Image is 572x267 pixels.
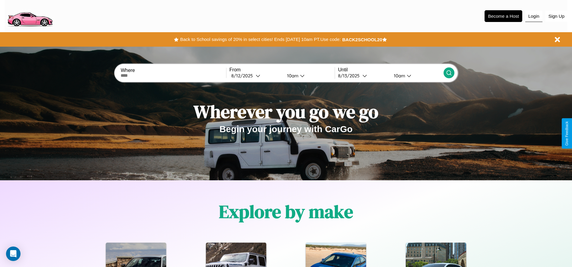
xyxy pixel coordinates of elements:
label: From [229,67,335,73]
label: Until [338,67,443,73]
b: BACK2SCHOOL20 [342,37,382,42]
label: Where [121,68,226,73]
div: Give Feedback [565,121,569,146]
button: 10am [389,73,444,79]
div: 10am [391,73,407,79]
div: 10am [284,73,300,79]
button: Login [525,11,542,22]
button: 8/12/2025 [229,73,282,79]
button: 10am [282,73,335,79]
button: Become a Host [485,10,522,22]
button: Sign Up [545,11,567,22]
img: logo [5,3,55,28]
h1: Explore by make [219,199,353,224]
div: Open Intercom Messenger [6,247,21,261]
button: Back to School savings of 20% in select cities! Ends [DATE] 10am PT.Use code: [179,35,342,44]
div: 8 / 13 / 2025 [338,73,362,79]
div: 8 / 12 / 2025 [231,73,256,79]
